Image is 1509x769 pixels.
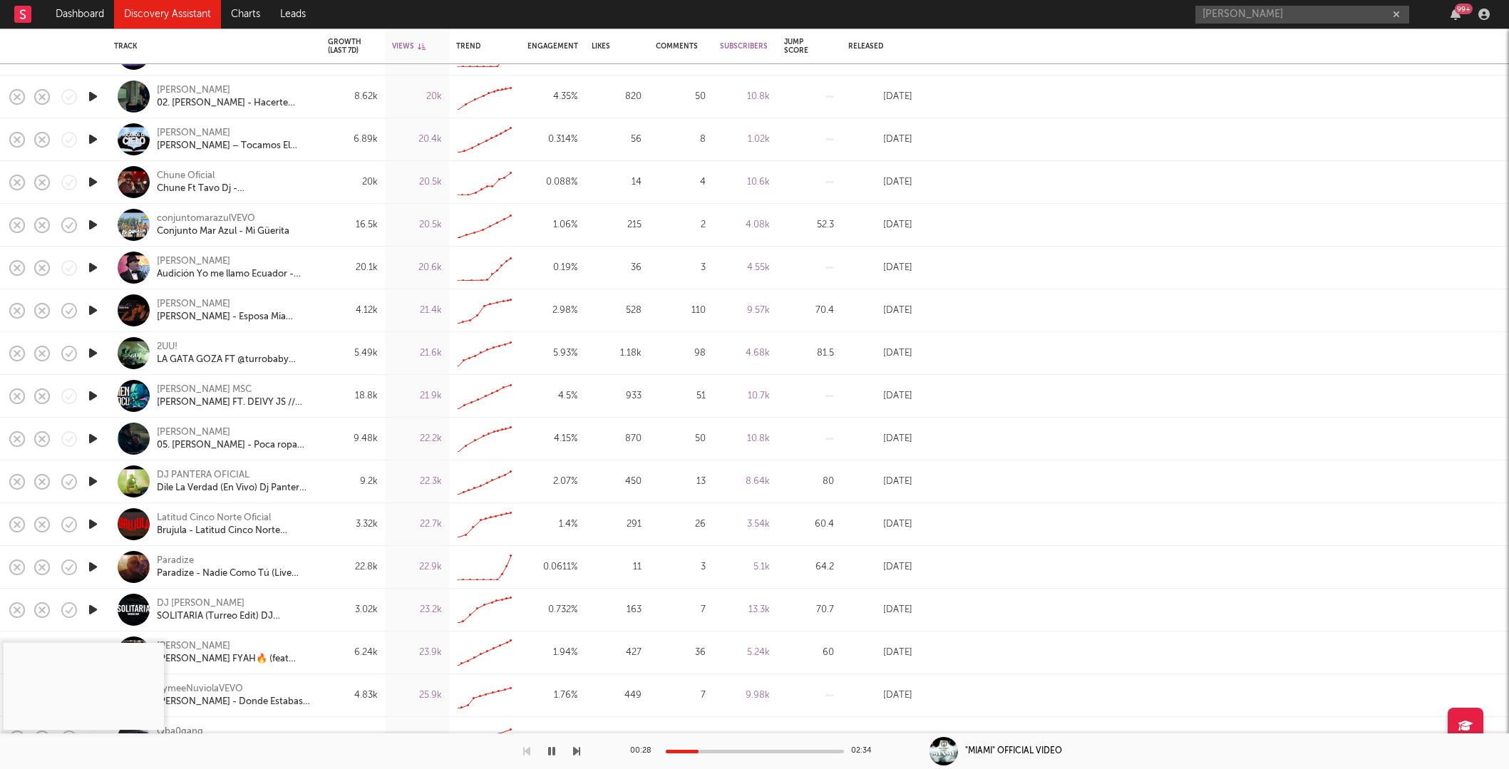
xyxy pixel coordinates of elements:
a: [PERSON_NAME]05. [PERSON_NAME] - Poca ropa (Official Visualizer) [157,426,310,452]
div: 0.314 % [527,131,577,148]
div: Paradize [157,554,194,567]
div: [DATE] [848,602,912,619]
div: Released [848,42,891,51]
div: 9.57k [720,302,770,319]
div: 1.94 % [527,644,577,661]
div: 50 [656,88,706,105]
a: Dile La Verdad (En Vivo) Dj Pantera x Keyvin Ce @SUPERYONKY [157,482,310,495]
div: 4.83k [328,687,378,704]
div: 13 [656,473,706,490]
div: 80 [784,473,834,490]
div: 51 [656,388,706,405]
div: 18.8k [328,388,378,405]
div: SOLITARIA (Turreo Edit) DJ [PERSON_NAME], Alkilados, [GEOGRAPHIC_DATA] [157,610,310,623]
div: [DATE] [848,388,912,405]
button: 99+ [1451,9,1461,20]
a: [PERSON_NAME] - Esposa Mia (Video Oficial) [157,311,310,324]
div: 32 [656,730,706,747]
div: 820 [592,88,642,105]
a: [PERSON_NAME] [157,640,230,653]
div: 215 [592,217,642,234]
div: 9.98k [720,687,770,704]
div: 6.24k [328,644,378,661]
a: [PERSON_NAME] MSC[PERSON_NAME] FT. DEIVY JS // BIEN LOCO // VIDEO OFICIAL [157,383,310,409]
div: 60 [784,644,834,661]
div: [DATE] [848,174,912,191]
div: 7 [656,602,706,619]
div: 14 [592,174,642,191]
div: 22.8k [328,559,378,576]
a: conjuntomarazulVEVO [157,212,255,225]
div: 0.19 % [527,259,577,277]
div: 933 [592,388,642,405]
div: 4.15 % [527,430,577,448]
div: 163 [592,602,642,619]
div: Likes [592,42,620,51]
div: 02:34 [851,743,880,760]
div: 23.9k [392,644,442,661]
a: DJ [PERSON_NAME] [157,597,244,610]
div: 50 [656,430,706,448]
div: [DATE] [848,687,912,704]
div: 23.2k [392,602,442,619]
iframe: "MIAMI" OFFICIAL VIDEO [4,643,164,730]
div: [PERSON_NAME] MSC [157,383,310,396]
a: [PERSON_NAME] [157,298,230,311]
div: 10.8k [720,430,770,448]
div: 2.98 % [527,302,577,319]
div: 427 [592,644,642,661]
div: 0.088 % [527,174,577,191]
div: 25.9k [392,687,442,704]
a: DJ PANTERA OFICIAL [157,469,249,482]
div: 2.07 % [527,473,577,490]
div: 3.02k [328,602,378,619]
div: LA GATA GOZA FT @turrobaby (PROD. TULO13 X SKIIDY) [157,353,310,366]
div: 27.4k [392,730,442,747]
div: 450 [592,473,642,490]
div: 21.6k [392,345,442,362]
div: 11 [592,559,642,576]
div: "MIAMI" OFFICIAL VIDEO [965,745,1062,758]
div: [DATE] [848,559,912,576]
div: 26 [656,516,706,533]
div: 7 [656,687,706,704]
div: Latitud Cinco Norte Oficial [157,512,271,525]
div: 22.9k [392,559,442,576]
div: 528 [592,302,642,319]
div: 3.54k [720,516,770,533]
div: Conjunto Mar Azul - Mi Güerita [157,225,289,238]
div: [DATE] [848,131,912,148]
div: 36 [656,644,706,661]
div: 4.55k [720,259,770,277]
div: 4.5 % [527,388,577,405]
div: 82.9 [784,730,834,747]
div: [DATE] [848,259,912,277]
div: [PERSON_NAME] [157,255,310,268]
a: Brujula - Latitud Cinco Norte (Videoclip Oficial) [157,525,310,537]
a: [PERSON_NAME] FYAH🔥 (feat @elfara9606 ) Audio Oficial [157,653,310,666]
a: Paradize - Nadie Como Tú (Live Session) [157,567,310,580]
div: 10.8k [720,88,770,105]
div: 1.06 % [527,217,577,234]
div: 1.18k [592,345,642,362]
div: 2 [656,217,706,234]
div: 3 [656,559,706,576]
div: 8.64k [720,473,770,490]
a: 2UU! [157,341,177,353]
div: [DATE] [848,644,912,661]
div: 1.4 % [527,516,577,533]
div: [PERSON_NAME] FT. DEIVY JS // BIEN LOCO // VIDEO OFICIAL [157,396,310,409]
div: 36 [592,259,642,277]
div: [PERSON_NAME] - Donde Estabas Anoche ft. Septeto Santiaguero [157,696,310,708]
div: 5.24k [720,644,770,661]
div: Jump Score [784,38,813,55]
div: 1.63 % [527,730,577,747]
div: 99 + [1455,4,1473,14]
div: [DATE] [848,730,912,747]
div: Chune Oficial [157,170,310,182]
div: 13.3k [720,602,770,619]
div: Comments [656,42,698,51]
